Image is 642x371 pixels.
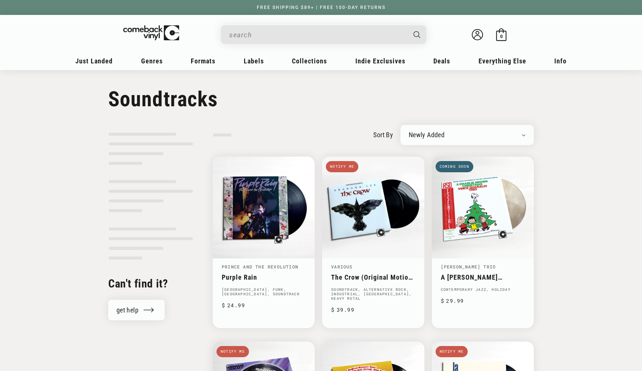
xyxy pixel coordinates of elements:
a: Various [331,264,352,270]
span: 0 [500,34,503,39]
span: Everything Else [479,57,526,65]
span: Collections [292,57,327,65]
div: Search [221,25,426,44]
h1: Soundtracks [108,87,534,111]
span: Formats [191,57,215,65]
a: FREE SHIPPING $89+ | FREE 100-DAY RETURNS [249,5,393,10]
a: The Crow (Original Motion Picture Soundtrack) [331,273,415,281]
span: Just Landed [75,57,113,65]
a: Purple Rain [222,273,306,281]
input: search [229,27,406,43]
a: get help [108,300,165,320]
span: Indie Exclusives [355,57,405,65]
span: Genres [141,57,163,65]
span: Labels [244,57,264,65]
button: Search [407,25,427,44]
h2: Can't find it? [108,276,193,291]
a: [PERSON_NAME] Trio [441,264,496,270]
a: A [PERSON_NAME] Christmas [441,273,525,281]
a: Prince And The Revolution [222,264,298,270]
span: Info [554,57,567,65]
label: sort by [373,130,393,140]
span: Deals [433,57,450,65]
